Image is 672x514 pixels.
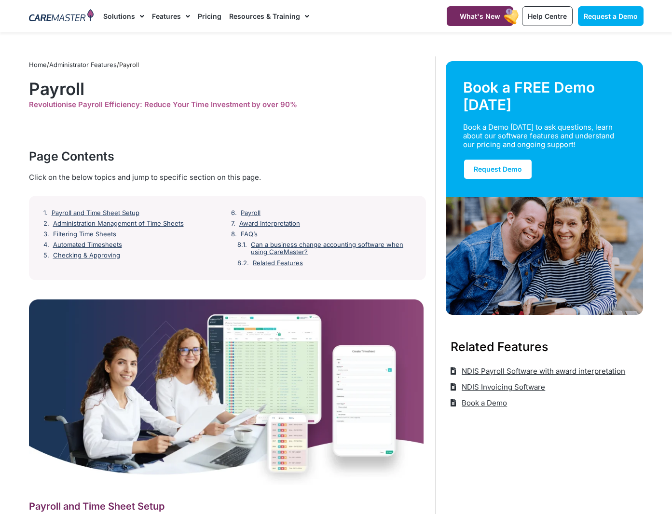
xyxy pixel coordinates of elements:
[459,379,545,395] span: NDIS Invoicing Software
[451,379,546,395] a: NDIS Invoicing Software
[241,209,261,217] a: Payroll
[29,9,94,24] img: CareMaster Logo
[253,259,303,267] a: Related Features
[463,159,533,180] a: Request Demo
[49,61,117,68] a: Administrator Features
[446,197,644,315] img: Support Worker and NDIS Participant out for a coffee.
[29,100,426,109] div: Revolutionise Payroll Efficiency: Reduce Your Time Investment by over 90%
[52,209,139,217] a: Payroll and Time Sheet Setup
[528,12,567,20] span: Help Centre
[578,6,644,26] a: Request a Demo
[29,79,426,99] h1: Payroll
[451,363,626,379] a: NDIS Payroll Software with award interpretation
[53,220,184,228] a: Administration Management of Time Sheets
[459,363,625,379] span: NDIS Payroll Software with award interpretation
[239,220,300,228] a: Award Interpretation
[451,395,507,411] a: Book a Demo
[584,12,638,20] span: Request a Demo
[29,61,47,68] a: Home
[29,148,426,165] div: Page Contents
[119,61,139,68] span: Payroll
[460,12,500,20] span: What's New
[522,6,573,26] a: Help Centre
[53,252,120,259] a: Checking & Approving
[451,338,639,355] h3: Related Features
[29,500,426,513] h2: Payroll and Time Sheet Setup
[251,241,411,256] a: Can a business change accounting software when using CareMaster?
[447,6,513,26] a: What's New
[53,241,122,249] a: Automated Timesheets
[53,230,116,238] a: Filtering Time Sheets
[463,123,615,149] div: Book a Demo [DATE] to ask questions, learn about our software features and understand our pricing...
[463,79,626,113] div: Book a FREE Demo [DATE]
[29,61,139,68] span: / /
[459,395,507,411] span: Book a Demo
[29,172,426,183] div: Click on the below topics and jump to specific section on this page.
[241,230,258,238] a: FAQ’s
[474,165,522,173] span: Request Demo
